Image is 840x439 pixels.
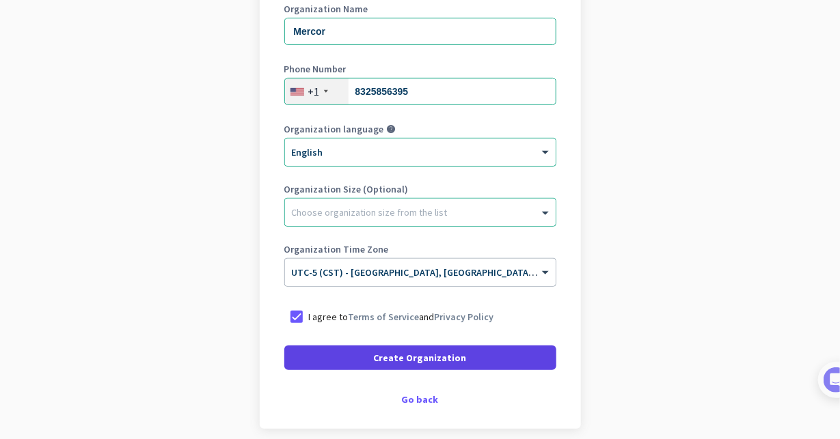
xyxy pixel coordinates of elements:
label: Organization Time Zone [284,244,556,254]
p: I agree to and [309,310,494,324]
div: Go back [284,395,556,404]
a: Terms of Service [349,311,420,323]
label: Organization Size (Optional) [284,184,556,194]
span: Create Organization [374,351,467,365]
button: Create Organization [284,345,556,370]
div: +1 [308,85,320,98]
label: Organization Name [284,4,556,14]
label: Phone Number [284,64,556,74]
i: help [387,124,396,134]
label: Organization language [284,124,384,134]
input: 201-555-0123 [284,78,556,105]
a: Privacy Policy [435,311,494,323]
input: What is the name of your organization? [284,18,556,45]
